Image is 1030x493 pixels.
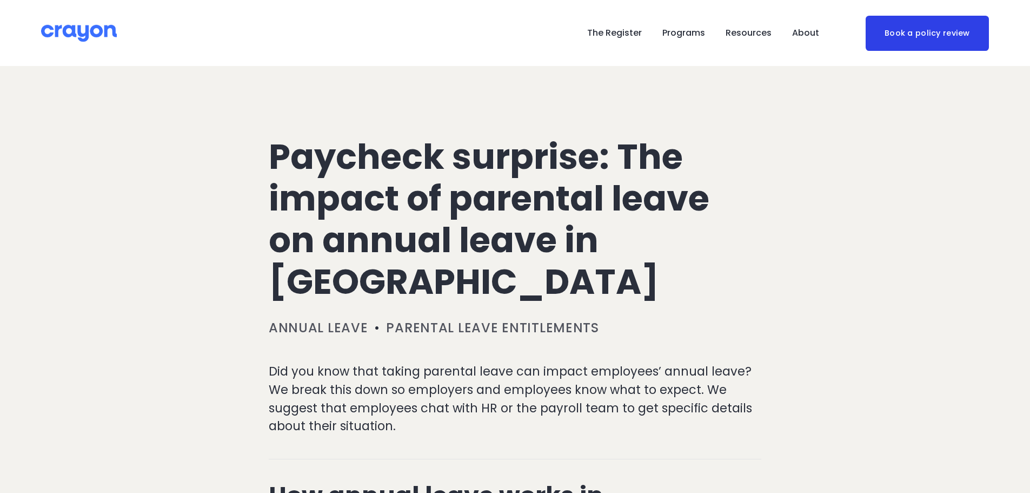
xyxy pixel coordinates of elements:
[792,24,819,42] a: folder dropdown
[792,25,819,41] span: About
[662,24,705,42] a: folder dropdown
[726,25,772,41] span: Resources
[269,136,761,303] h1: Paycheck surprise: The impact of parental leave on annual leave in [GEOGRAPHIC_DATA]
[866,16,989,51] a: Book a policy review
[386,319,599,337] a: Parental leave entitlements
[662,25,705,41] span: Programs
[269,363,761,435] p: Did you know that taking parental leave can impact employees’ annual leave? We break this down so...
[587,24,642,42] a: The Register
[726,24,772,42] a: folder dropdown
[269,319,368,337] a: Annual leave
[41,24,117,43] img: Crayon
